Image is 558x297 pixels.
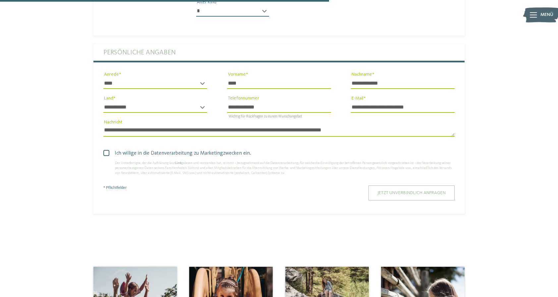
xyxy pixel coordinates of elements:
[108,149,455,157] span: Ich willige in die Datenverarbeitung zu Marketingzwecken ein.
[229,115,302,119] span: Wichtig für Rückfragen zu eurem Wunschangebot
[175,161,182,165] a: Link
[103,161,455,176] div: Der Unterfertigte, der die Aufklärung laut gelesen und verstanden hat, stimmt – bezugnehmend auf ...
[368,186,455,200] button: Jetzt unverbindlich anfragen
[377,190,446,195] span: Jetzt unverbindlich anfragen
[103,186,127,190] span: * Pflichtfelder
[103,44,455,61] label: Persönliche Angaben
